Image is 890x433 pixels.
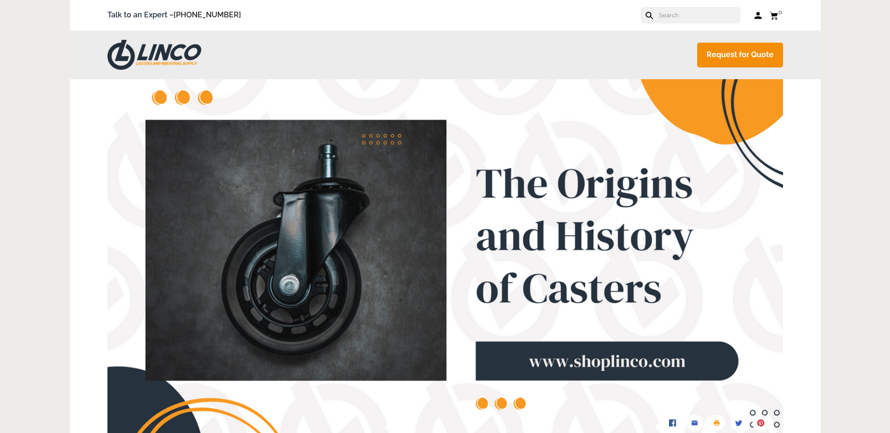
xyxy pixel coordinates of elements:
[107,40,201,70] img: LINCO CASTERS & INDUSTRIAL SUPPLY
[174,10,241,19] a: [PHONE_NUMBER]
[697,43,783,67] a: Request for Quote
[769,9,783,21] a: 0
[778,8,782,15] span: 0
[107,9,241,22] span: Talk to an Expert –
[754,11,762,20] a: Log in
[658,7,740,23] input: Search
